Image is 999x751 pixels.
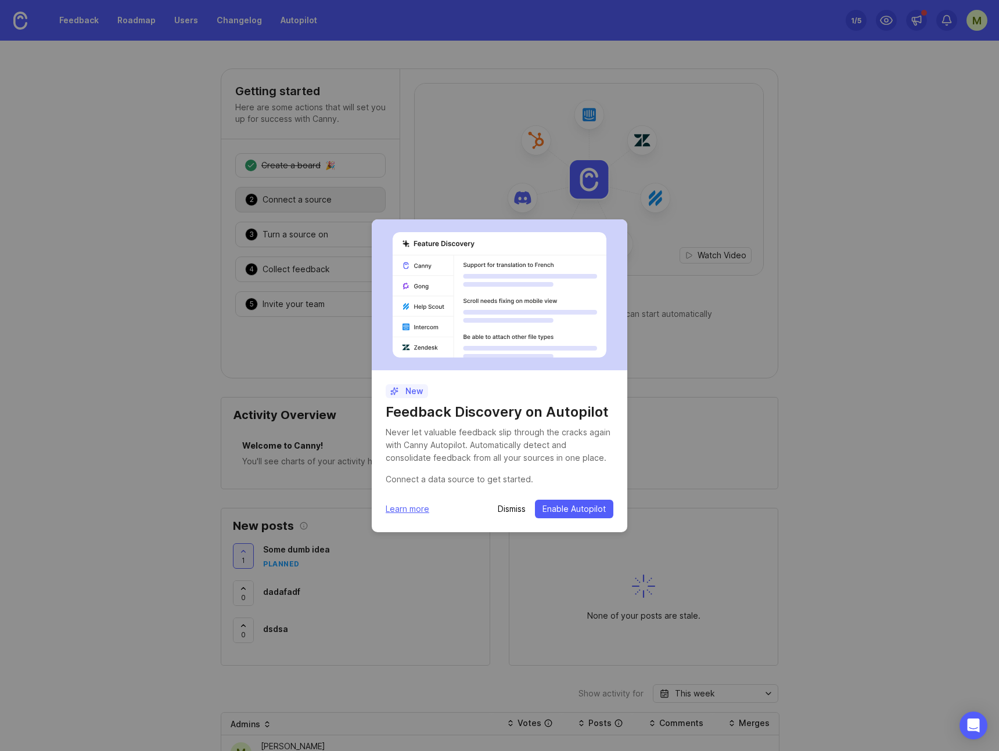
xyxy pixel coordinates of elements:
p: New [390,385,423,397]
span: Enable Autopilot [542,503,606,515]
img: autopilot-456452bdd303029aca878276f8eef889.svg [393,232,606,358]
button: Dismiss [498,503,526,515]
div: Connect a data source to get started. [386,473,613,486]
div: Open Intercom Messenger [960,712,987,739]
h1: Feedback Discovery on Autopilot [386,403,613,421]
button: Enable Autopilot [535,500,613,518]
a: Learn more [386,503,429,515]
div: Never let valuable feedback slip through the cracks again with Canny Autopilot. Automatically det... [386,426,613,464]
